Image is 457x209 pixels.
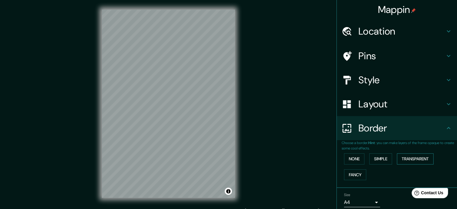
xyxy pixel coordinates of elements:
label: Size [344,192,350,198]
h4: Mappin [378,4,416,16]
button: None [344,153,364,164]
div: Border [337,116,457,140]
button: Fancy [344,169,366,180]
h4: Pins [358,50,445,62]
div: Location [337,19,457,43]
div: A4 [344,198,380,207]
button: Toggle attribution [225,188,232,195]
button: Transparent [397,153,434,164]
h4: Border [358,122,445,134]
div: Layout [337,92,457,116]
p: Choose a border. : you can make layers of the frame opaque to create some cool effects. [342,140,457,151]
b: Hint [368,140,375,145]
img: pin-icon.png [411,8,416,13]
canvas: Map [102,10,235,198]
div: Pins [337,44,457,68]
h4: Location [358,25,445,37]
h4: Layout [358,98,445,110]
div: Style [337,68,457,92]
button: Simple [369,153,392,164]
h4: Style [358,74,445,86]
iframe: Help widget launcher [404,186,450,202]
